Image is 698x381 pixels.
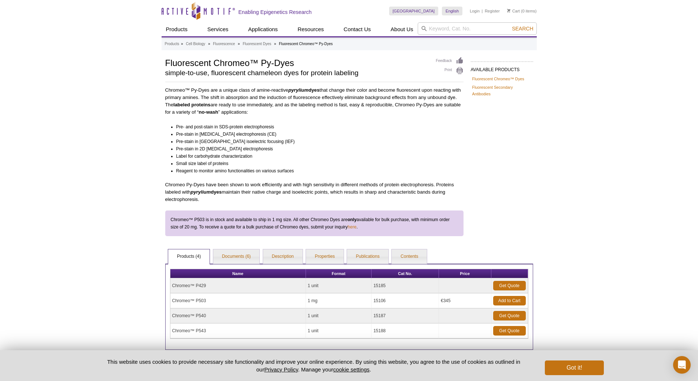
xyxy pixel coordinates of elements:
[389,7,439,15] a: [GEOGRAPHIC_DATA]
[176,160,457,167] li: Small size label of proteins
[545,360,603,375] button: Got it!
[372,323,439,338] td: 15188
[347,217,357,222] strong: only
[176,138,457,145] li: Pre-stain in [GEOGRAPHIC_DATA] isoelectric focusing (IEF)
[306,269,372,278] th: Format
[442,7,462,15] a: English
[238,42,240,46] li: »
[493,281,526,290] a: Get Quote
[165,41,179,47] a: Products
[512,26,533,32] span: Search
[165,210,464,236] div: Chromeo™ P503 is in stock and available to ship in 1 mg size. All other Chromeo Dyes are availabl...
[372,308,439,323] td: 15187
[392,249,427,264] a: Contents
[191,189,211,195] em: pyrylium
[493,311,526,320] a: Get Quote
[485,8,500,14] a: Register
[288,87,309,93] em: pyrylium
[170,278,306,293] td: Chromeo™ P429
[306,278,372,293] td: 1 unit
[372,293,439,308] td: 15106
[170,293,306,308] td: Chromeo™ P503
[239,9,312,15] h2: Enabling Epigenetics Research
[472,84,532,97] a: Fluorescent Secondary Antibodies
[306,308,372,323] td: 1 unit
[176,123,457,131] li: Pre- and post-stain in SDS-protein electrophoresis
[470,8,480,14] a: Login
[386,22,418,36] a: About Us
[186,41,205,47] a: Cell Biology
[274,42,276,46] li: »
[213,41,235,47] a: Fluorescence
[372,269,439,278] th: Cat No.
[244,22,282,36] a: Applications
[482,7,483,15] li: |
[436,67,464,75] a: Print
[436,57,464,65] a: Feedback
[176,145,457,153] li: Pre-stain in 2D [MEDICAL_DATA] electrophoresis
[347,249,388,264] a: Publications
[510,25,535,32] button: Search
[339,22,375,36] a: Contact Us
[507,7,537,15] li: (0 items)
[243,41,271,47] a: Fluorescent Dyes
[162,22,192,36] a: Products
[439,293,491,308] td: €345
[418,22,537,35] input: Keyword, Cat. No.
[199,109,218,115] strong: no-wash
[288,87,320,93] strong: dyes
[306,293,372,308] td: 1 mg
[493,326,526,336] a: Get Quote
[173,102,210,107] strong: labeled proteins
[168,249,210,264] a: Products (4)
[170,308,306,323] td: Chromeo™ P540
[165,181,464,203] p: Chromeo Py-Dyes have been shown to work efficiently and with high sensitivity in different method...
[170,323,306,338] td: Chromeo™ P543
[95,358,533,373] p: This website uses cookies to provide necessary site functionality and improve your online experie...
[306,323,372,338] td: 1 unit
[203,22,233,36] a: Services
[165,70,429,76] h2: simple-to-use, fluorescent chameleon dyes for protein labeling
[176,153,457,160] li: Label for carbohydrate characterization
[264,366,298,373] a: Privacy Policy
[333,366,369,373] button: cookie settings
[493,296,526,305] a: Add to Cart
[181,42,183,46] li: »
[348,223,357,231] a: here
[306,249,344,264] a: Properties
[208,42,210,46] li: »
[279,42,333,46] li: Fluorescent Chromeo™ Py-Dyes
[213,249,260,264] a: Documents (6)
[293,22,328,36] a: Resources
[191,189,222,195] strong: dyes
[673,356,691,374] div: Open Intercom Messenger
[165,87,464,116] p: Chromeo™ Py-Dyes are a unique class of amine-reactive that change their color and become fluoresc...
[372,278,439,293] td: 15185
[165,57,429,68] h1: Fluorescent Chromeo™ Py-Dyes
[471,61,533,74] h2: AVAILABLE PRODUCTS
[176,131,457,138] li: Pre-stain in [MEDICAL_DATA] electrophoresis (CE)
[176,167,457,175] li: Reagent to monitor amino functionalities on various surfaces
[263,249,303,264] a: Description
[472,76,524,82] a: Fluorescent Chromeo™ Dyes
[507,9,510,12] img: Your Cart
[170,269,306,278] th: Name
[507,8,520,14] a: Cart
[439,269,491,278] th: Price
